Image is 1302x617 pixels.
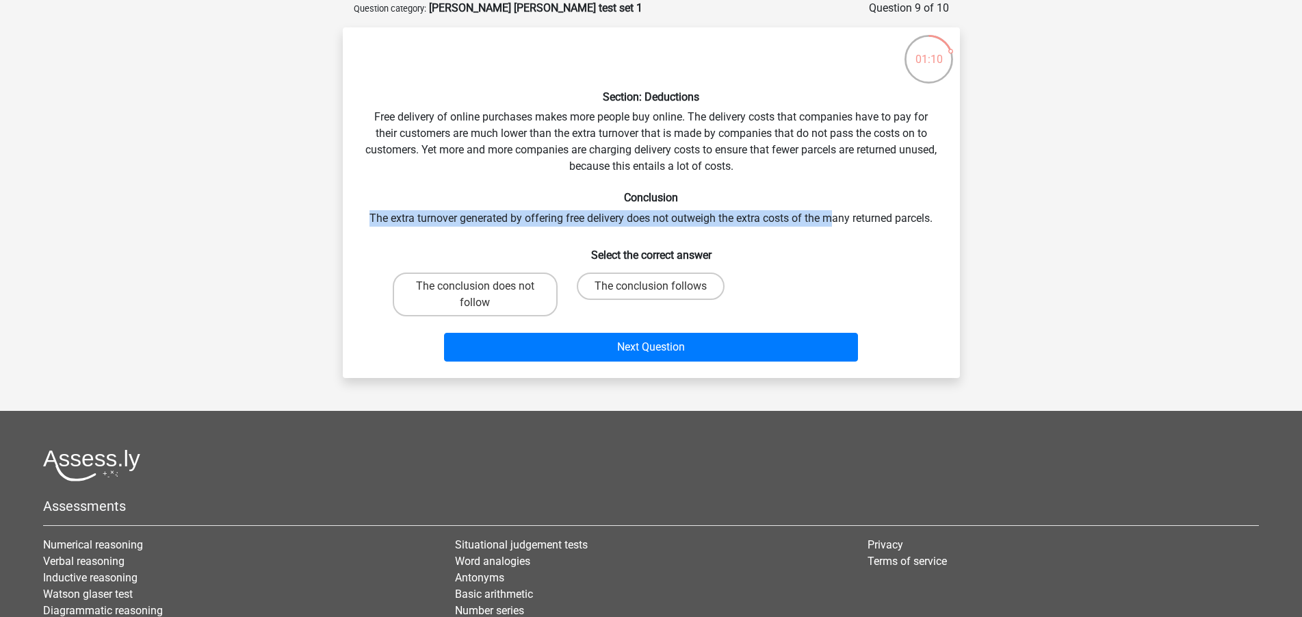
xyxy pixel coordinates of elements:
[365,191,938,204] h6: Conclusion
[444,333,858,362] button: Next Question
[354,3,426,14] small: Question category:
[455,555,530,568] a: Word analogies
[455,604,524,617] a: Number series
[577,273,725,300] label: The conclusion follows
[43,538,143,551] a: Numerical reasoning
[43,571,138,584] a: Inductive reasoning
[43,498,1259,514] h5: Assessments
[455,588,533,601] a: Basic arithmetic
[365,238,938,262] h6: Select the correct answer
[393,273,558,316] label: The conclusion does not follow
[43,449,140,481] img: Assessly logo
[868,555,947,568] a: Terms of service
[455,571,504,584] a: Antonyms
[348,38,954,367] div: Free delivery of online purchases makes more people buy online. The delivery costs that companies...
[43,604,163,617] a: Diagrammatic reasoning
[43,588,133,601] a: Watson glaser test
[365,90,938,103] h6: Section: Deductions
[43,555,125,568] a: Verbal reasoning
[455,538,588,551] a: Situational judgement tests
[429,1,642,14] strong: [PERSON_NAME] [PERSON_NAME] test set 1
[868,538,903,551] a: Privacy
[903,34,954,68] div: 01:10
